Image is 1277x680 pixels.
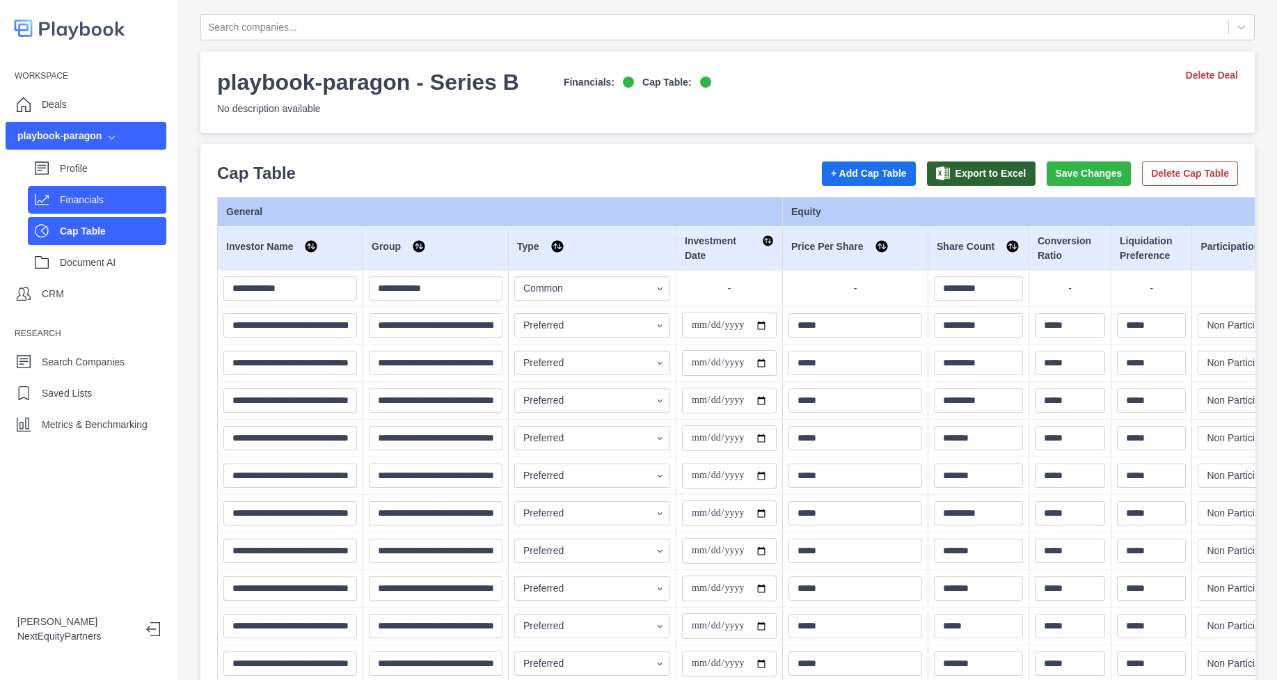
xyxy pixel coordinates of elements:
button: + Add Cap Table [822,161,916,186]
div: Liquidation Preference [1120,234,1183,263]
p: No description available [217,102,711,116]
p: Cap Table [217,161,296,186]
p: Search Companies [42,355,125,370]
p: NextEquityPartners [17,629,135,644]
img: Sort [304,239,318,253]
div: Price Per Share [791,239,919,258]
button: Export to Excel [927,161,1036,186]
div: Type [517,239,667,258]
img: Sort [550,239,564,253]
div: playbook-paragon [17,129,102,143]
img: Sort [412,239,426,253]
img: Sort [875,239,889,253]
h3: playbook-paragon - Series B [217,68,519,96]
div: Share Count [937,239,1020,258]
p: Deals [42,97,67,112]
p: - [682,281,777,296]
img: Sort [762,234,774,248]
p: Document AI [60,255,166,270]
button: Delete Cap Table [1142,161,1238,186]
img: Sort [1006,239,1020,253]
p: Financials [60,193,166,207]
a: Delete Deal [1186,68,1238,83]
p: CRM [42,287,64,301]
p: Cap Table [60,224,166,239]
p: - [1117,281,1186,296]
div: Group [372,239,500,258]
img: logo-colored [14,14,125,42]
p: - [788,281,922,296]
div: Conversion Ratio [1038,234,1102,263]
div: Investor Name [226,239,354,258]
button: Save Changes [1047,161,1132,186]
div: General [226,205,774,219]
p: Saved Lists [42,386,92,401]
img: on-logo [700,77,711,88]
p: - [1035,281,1105,296]
img: on-logo [623,77,634,88]
p: Metrics & Benchmarking [42,418,148,432]
p: [PERSON_NAME] [17,615,135,629]
p: Cap Table: [642,75,692,90]
p: Financials: [564,75,614,90]
div: Investment Date [685,234,774,263]
p: Profile [60,161,166,176]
